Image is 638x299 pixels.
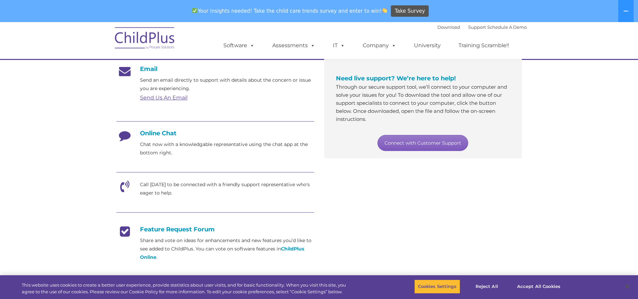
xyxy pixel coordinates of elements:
p: Call [DATE] to be connected with a friendly support representative who's eager to help. [140,180,314,197]
div: This website uses cookies to create a better user experience, provide statistics about user visit... [22,282,351,295]
a: Software [217,39,261,52]
a: ChildPlus Online [140,246,304,260]
button: Accept All Cookies [513,280,564,294]
a: Schedule A Demo [487,24,527,30]
p: Through our secure support tool, we’ll connect to your computer and solve your issues for you! To... [336,83,510,123]
button: Cookies Settings [414,280,460,294]
p: Send an email directly to support with details about the concern or issue you are experiencing. [140,76,314,93]
a: Send Us An Email [140,94,188,101]
a: Support [468,24,486,30]
h4: Online Chat [117,130,314,137]
span: Take Survey [395,5,425,17]
img: 👏 [382,8,387,13]
font: | [437,24,527,30]
a: Training Scramble!! [452,39,516,52]
a: IT [326,39,352,52]
a: Take Survey [391,5,429,17]
button: Close [620,279,635,294]
button: Reject All [466,280,508,294]
img: ChildPlus by Procare Solutions [112,22,179,56]
h4: Feature Request Forum [117,226,314,233]
span: Your insights needed! Take the child care trends survey and enter to win! [190,4,390,17]
h4: Email [117,65,314,73]
a: Download [437,24,460,30]
a: Assessments [266,39,322,52]
a: Connect with Customer Support [377,135,468,151]
p: Chat now with a knowledgable representative using the chat app at the bottom right. [140,140,314,157]
a: University [407,39,447,52]
a: Company [356,39,403,52]
p: Share and vote on ideas for enhancements and new features you’d like to see added to ChildPlus. Y... [140,236,314,261]
span: Need live support? We’re here to help! [336,75,456,82]
img: ✅ [192,8,197,13]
